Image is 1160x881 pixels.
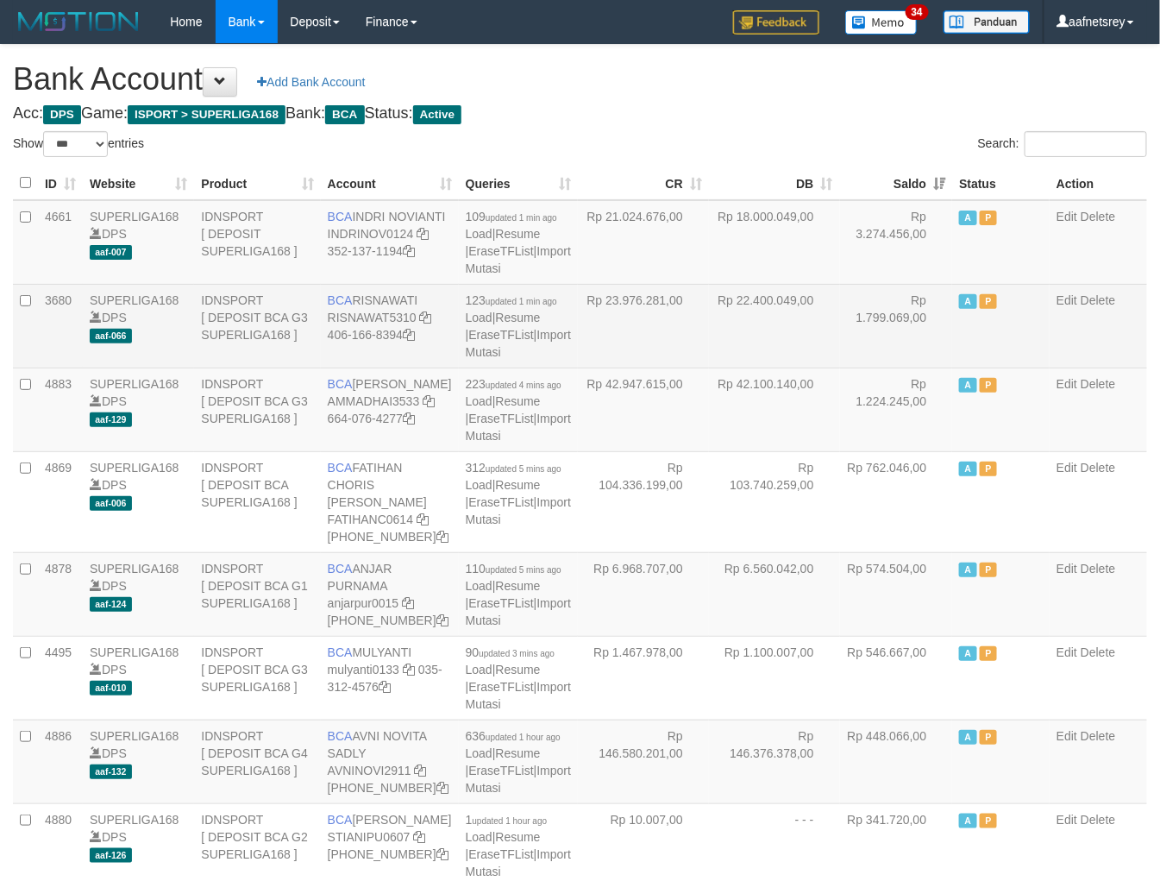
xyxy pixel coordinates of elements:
[1081,813,1115,827] a: Delete
[321,636,459,720] td: MULYANTI 035-312-4576
[246,67,376,97] a: Add Bank Account
[466,813,571,878] span: | | |
[1057,562,1077,576] a: Edit
[468,328,533,342] a: EraseTFList
[980,378,997,393] span: Paused
[90,645,179,659] a: SUPERLIGA168
[978,131,1147,157] label: Search:
[466,764,571,795] a: Import Mutasi
[90,293,179,307] a: SUPERLIGA168
[90,496,132,511] span: aaf-006
[38,451,83,552] td: 4869
[321,200,459,285] td: INDRI NOVIANTI 352-137-1194
[1057,729,1077,743] a: Edit
[466,847,571,878] a: Import Mutasi
[733,10,819,35] img: Feedback.jpg
[466,377,561,391] span: 223
[83,720,194,803] td: DPS
[194,284,320,368] td: IDNSPORT [ DEPOSIT BCA G3 SUPERLIGA168 ]
[413,105,462,124] span: Active
[1050,167,1147,200] th: Action
[90,412,132,427] span: aaf-129
[38,720,83,803] td: 4886
[709,167,840,200] th: DB: activate to sort column ascending
[1057,813,1077,827] a: Edit
[379,680,391,694] a: Copy 0353124576 to clipboard
[13,9,144,35] img: MOTION_logo.png
[1081,562,1115,576] a: Delete
[328,663,399,676] a: mulyanti0133
[417,513,429,526] a: Copy FATIHANC0614 to clipboard
[321,451,459,552] td: FATIHAN CHORIS [PERSON_NAME] [PHONE_NUMBER]
[90,597,132,612] span: aaf-124
[90,681,132,695] span: aaf-010
[840,552,953,636] td: Rp 574.504,00
[709,451,840,552] td: Rp 103.740.259,00
[417,227,429,241] a: Copy INDRINOV0124 to clipboard
[959,646,976,661] span: Active
[959,814,976,828] span: Active
[90,245,132,260] span: aaf-007
[90,377,179,391] a: SUPERLIGA168
[328,394,420,408] a: AMMADHAI3533
[402,596,414,610] a: Copy anjarpur0015 to clipboard
[1081,461,1115,475] a: Delete
[1057,210,1077,223] a: Edit
[466,377,571,443] span: | | |
[1081,729,1115,743] a: Delete
[466,412,571,443] a: Import Mutasi
[328,293,353,307] span: BCA
[479,649,555,658] span: updated 3 mins ago
[328,813,353,827] span: BCA
[128,105,285,124] span: ISPORT > SUPERLIGA168
[1057,293,1077,307] a: Edit
[436,847,448,861] a: Copy 4062280194 to clipboard
[1081,377,1115,391] a: Delete
[328,377,353,391] span: BCA
[496,478,541,492] a: Resume
[194,720,320,803] td: IDNSPORT [ DEPOSIT BCA G4 SUPERLIGA168 ]
[840,284,953,368] td: Rp 1.799.069,00
[1081,293,1115,307] a: Delete
[328,461,353,475] span: BCA
[466,562,571,627] span: | | |
[578,284,709,368] td: Rp 23.976.281,00
[321,552,459,636] td: ANJAR PURNAMA [PHONE_NUMBER]
[578,720,709,803] td: Rp 146.580.201,00
[959,462,976,476] span: Active
[959,563,976,577] span: Active
[90,813,179,827] a: SUPERLIGA168
[1057,645,1077,659] a: Edit
[38,636,83,720] td: 4495
[709,368,840,451] td: Rp 42.100.140,00
[709,720,840,803] td: Rp 146.376.378,00
[321,167,459,200] th: Account: activate to sort column ascending
[328,764,411,777] a: AVNINOVI2911
[83,368,194,451] td: DPS
[578,200,709,285] td: Rp 21.024.676,00
[468,495,533,509] a: EraseTFList
[328,227,414,241] a: INDRINOV0124
[466,562,561,576] span: 110
[496,830,541,844] a: Resume
[83,167,194,200] th: Website: activate to sort column ascending
[466,478,492,492] a: Load
[90,848,132,863] span: aaf-126
[840,720,953,803] td: Rp 448.066,00
[473,816,548,826] span: updated 1 hour ago
[959,211,976,225] span: Active
[980,563,997,577] span: Paused
[466,645,571,711] span: | | |
[980,211,997,225] span: Paused
[980,294,997,309] span: Paused
[468,412,533,425] a: EraseTFList
[403,328,415,342] a: Copy 4061668394 to clipboard
[980,462,997,476] span: Paused
[959,294,976,309] span: Active
[466,293,557,307] span: 123
[578,636,709,720] td: Rp 1.467.978,00
[466,461,571,526] span: | | |
[436,781,448,795] a: Copy 4062280135 to clipboard
[468,847,533,861] a: EraseTFList
[194,636,320,720] td: IDNSPORT [ DEPOSIT BCA G3 SUPERLIGA168 ]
